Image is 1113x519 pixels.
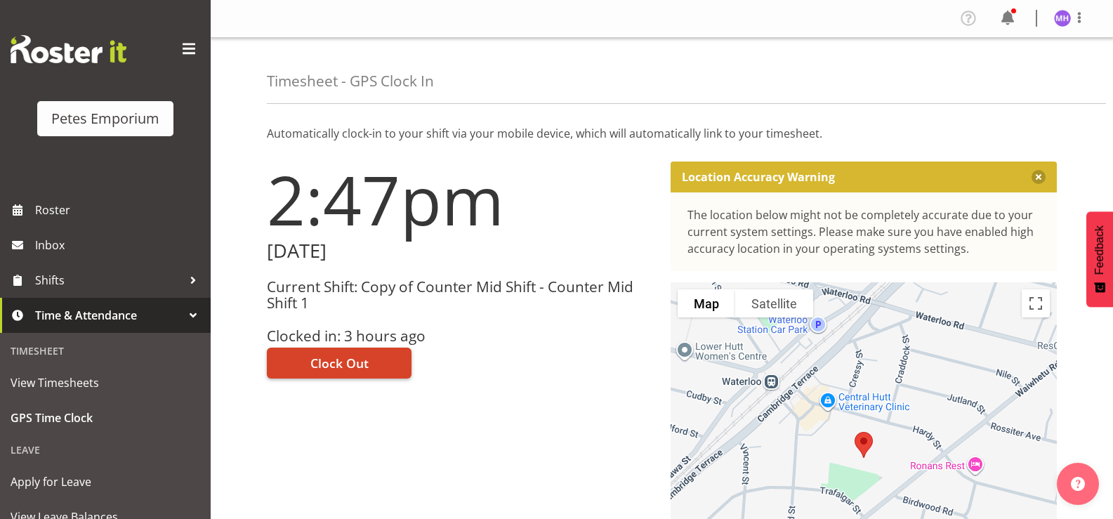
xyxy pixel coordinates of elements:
[267,328,654,344] h3: Clocked in: 3 hours ago
[1071,477,1085,491] img: help-xxl-2.png
[11,407,200,428] span: GPS Time Clock
[267,240,654,262] h2: [DATE]
[267,279,654,312] h3: Current Shift: Copy of Counter Mid Shift - Counter Mid Shift 1
[1093,225,1106,275] span: Feedback
[267,125,1057,142] p: Automatically clock-in to your shift via your mobile device, which will automatically link to you...
[35,270,183,291] span: Shifts
[735,289,813,317] button: Show satellite imagery
[4,435,207,464] div: Leave
[11,471,200,492] span: Apply for Leave
[11,35,126,63] img: Rosterit website logo
[11,372,200,393] span: View Timesheets
[4,336,207,365] div: Timesheet
[1086,211,1113,307] button: Feedback - Show survey
[35,235,204,256] span: Inbox
[4,464,207,499] a: Apply for Leave
[687,206,1041,257] div: The location below might not be completely accurate due to your current system settings. Please m...
[4,365,207,400] a: View Timesheets
[682,170,835,184] p: Location Accuracy Warning
[4,400,207,435] a: GPS Time Clock
[35,305,183,326] span: Time & Attendance
[267,73,434,89] h4: Timesheet - GPS Clock In
[267,162,654,237] h1: 2:47pm
[1022,289,1050,317] button: Toggle fullscreen view
[267,348,411,379] button: Clock Out
[1054,10,1071,27] img: mackenzie-halford4471.jpg
[51,108,159,129] div: Petes Emporium
[1032,170,1046,184] button: Close message
[35,199,204,221] span: Roster
[678,289,735,317] button: Show street map
[310,354,369,372] span: Clock Out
